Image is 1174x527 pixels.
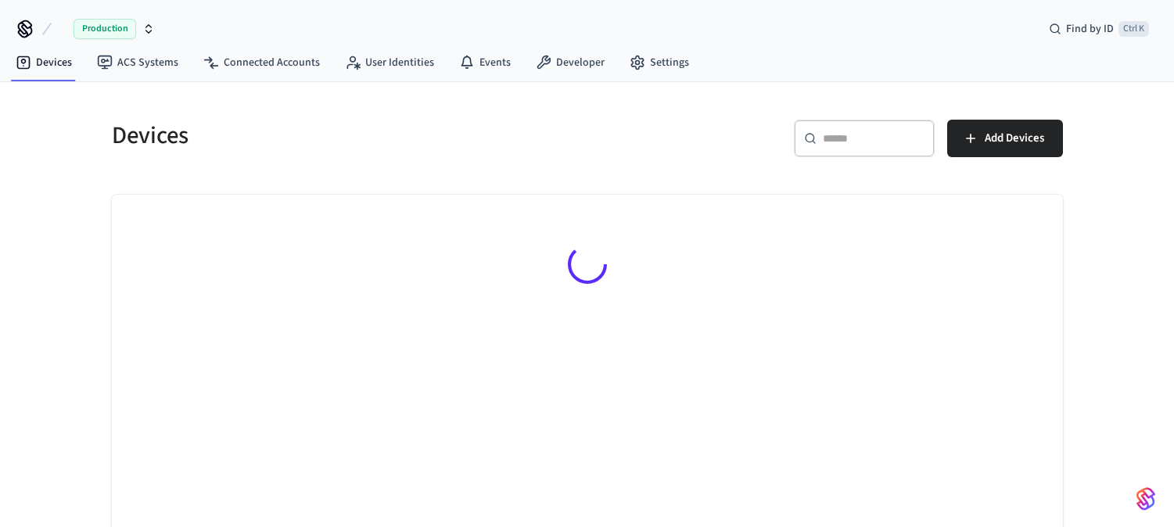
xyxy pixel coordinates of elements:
a: ACS Systems [84,48,191,77]
span: Add Devices [985,128,1044,149]
span: Production [74,19,136,39]
span: Find by ID [1066,21,1114,37]
a: User Identities [332,48,447,77]
img: SeamLogoGradient.69752ec5.svg [1136,486,1155,511]
div: Find by IDCtrl K [1036,15,1161,43]
button: Add Devices [947,120,1063,157]
span: Ctrl K [1118,21,1149,37]
h5: Devices [112,120,578,152]
a: Events [447,48,523,77]
a: Connected Accounts [191,48,332,77]
a: Settings [617,48,702,77]
a: Developer [523,48,617,77]
a: Devices [3,48,84,77]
